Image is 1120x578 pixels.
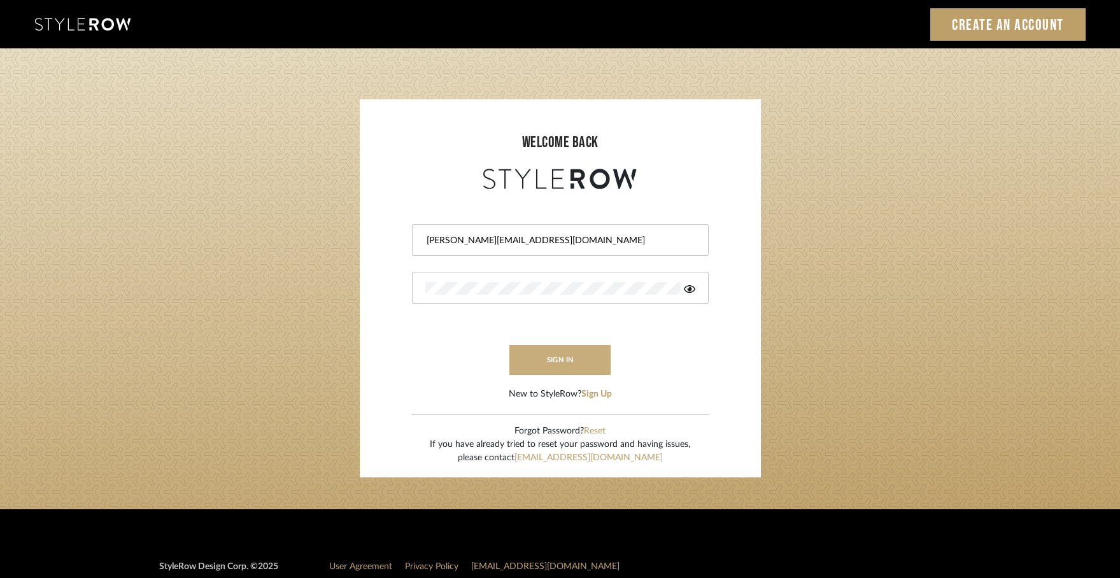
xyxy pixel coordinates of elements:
[425,234,692,247] input: Email Address
[372,131,748,154] div: welcome back
[509,345,611,375] button: sign in
[514,453,663,462] a: [EMAIL_ADDRESS][DOMAIN_NAME]
[584,425,606,438] button: Reset
[405,562,458,571] a: Privacy Policy
[581,388,612,401] button: Sign Up
[930,8,1086,41] a: Create an Account
[471,562,620,571] a: [EMAIL_ADDRESS][DOMAIN_NAME]
[509,388,612,401] div: New to StyleRow?
[430,425,690,438] div: Forgot Password?
[430,438,690,465] div: If you have already tried to reset your password and having issues, please contact
[329,562,392,571] a: User Agreement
